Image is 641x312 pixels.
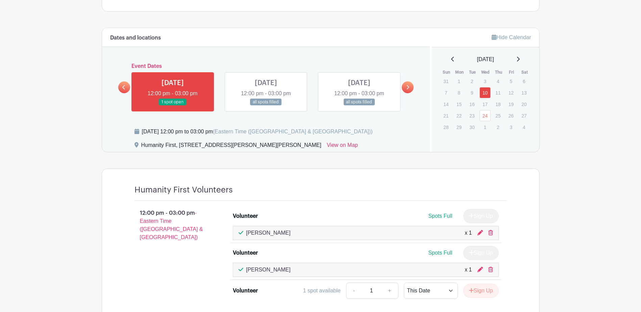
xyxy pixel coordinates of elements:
[492,87,503,98] p: 11
[453,110,465,121] p: 22
[465,266,472,274] div: x 1
[440,76,451,86] p: 31
[233,249,258,257] div: Volunteer
[233,287,258,295] div: Volunteer
[213,129,373,134] span: (Eastern Time ([GEOGRAPHIC_DATA] & [GEOGRAPHIC_DATA]))
[453,76,465,86] p: 1
[518,87,529,98] p: 13
[479,110,491,121] a: 24
[303,287,341,295] div: 1 spot available
[506,122,517,132] p: 3
[453,99,465,109] p: 15
[453,122,465,132] p: 29
[518,99,529,109] p: 20
[440,99,451,109] p: 14
[506,110,517,121] p: 26
[327,141,358,152] a: View on Map
[440,122,451,132] p: 28
[453,69,466,76] th: Mon
[233,212,258,220] div: Volunteer
[466,87,477,98] p: 9
[518,110,529,121] p: 27
[346,283,362,299] a: -
[479,69,492,76] th: Wed
[479,76,491,86] p: 3
[130,63,402,70] h6: Event Dates
[142,128,373,136] div: [DATE] 12:00 pm to 03:00 pm
[466,99,477,109] p: 16
[506,87,517,98] p: 12
[463,284,499,298] button: Sign Up
[518,69,531,76] th: Sat
[479,99,491,109] p: 17
[428,213,452,219] span: Spots Full
[246,229,291,237] p: [PERSON_NAME]
[453,87,465,98] p: 8
[428,250,452,256] span: Spots Full
[518,122,529,132] p: 4
[246,266,291,274] p: [PERSON_NAME]
[492,34,531,40] a: Hide Calendar
[479,122,491,132] p: 1
[141,141,321,152] div: Humanity First, [STREET_ADDRESS][PERSON_NAME][PERSON_NAME]
[492,99,503,109] p: 18
[124,206,222,244] p: 12:00 pm - 03:00 pm
[479,87,491,98] a: 10
[505,69,518,76] th: Fri
[466,122,477,132] p: 30
[506,76,517,86] p: 5
[492,110,503,121] p: 25
[506,99,517,109] p: 19
[381,283,398,299] a: +
[465,229,472,237] div: x 1
[466,110,477,121] p: 23
[492,122,503,132] p: 2
[134,185,233,195] h4: Humanity First Volunteers
[440,87,451,98] p: 7
[140,210,203,240] span: - Eastern Time ([GEOGRAPHIC_DATA] & [GEOGRAPHIC_DATA])
[466,76,477,86] p: 2
[518,76,529,86] p: 6
[440,110,451,121] p: 21
[466,69,479,76] th: Tue
[440,69,453,76] th: Sun
[477,55,494,63] span: [DATE]
[492,76,503,86] p: 4
[492,69,505,76] th: Thu
[110,35,161,41] h6: Dates and locations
